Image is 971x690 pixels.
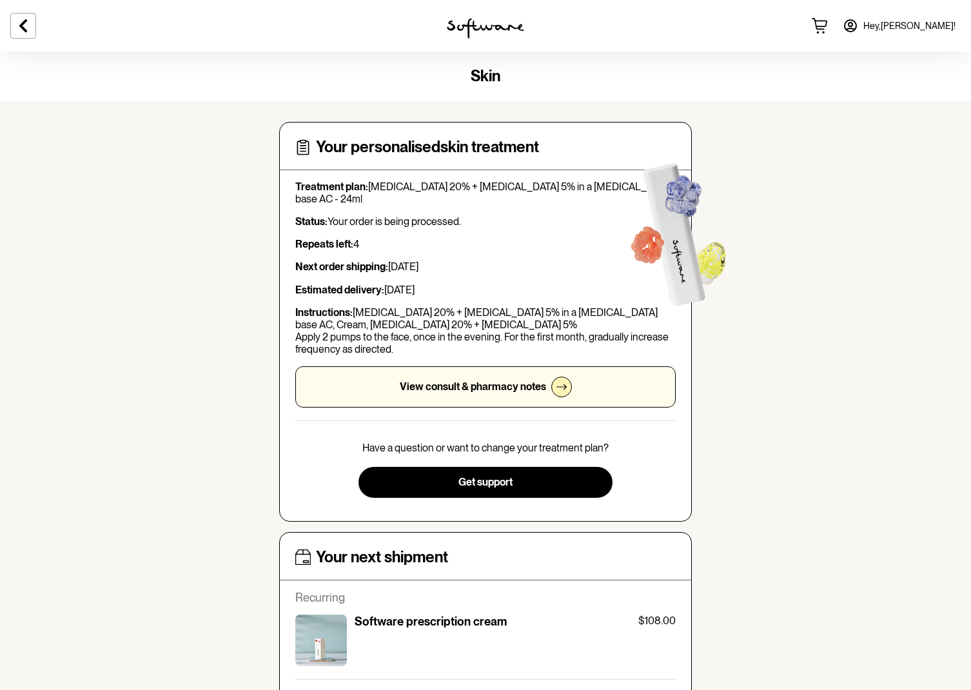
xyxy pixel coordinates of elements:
strong: Instructions: [295,306,353,319]
p: $108.00 [638,615,676,627]
p: 4 [295,238,676,250]
img: Software treatment bottle [603,137,749,322]
span: Hey, [PERSON_NAME] ! [863,21,956,32]
img: software logo [447,18,524,39]
img: cktu5b0bi00003e5xgiy44wfx.jpg [295,615,347,666]
a: Hey,[PERSON_NAME]! [835,10,963,41]
p: [MEDICAL_DATA] 20% + [MEDICAL_DATA] 5% in a [MEDICAL_DATA] base AC, Cream, [MEDICAL_DATA] 20% + [... [295,306,676,356]
p: [DATE] [295,284,676,296]
p: Have a question or want to change your treatment plan? [362,442,609,454]
strong: Status: [295,215,328,228]
p: View consult & pharmacy notes [400,380,546,393]
p: Software prescription cream [355,615,507,629]
strong: Next order shipping: [295,261,388,273]
strong: Treatment plan: [295,181,368,193]
p: [DATE] [295,261,676,273]
p: Your order is being processed. [295,215,676,228]
button: Get support [358,467,612,498]
strong: Repeats left: [295,238,353,250]
span: skin [471,66,500,85]
p: Recurring [295,591,676,605]
strong: Estimated delivery: [295,284,384,296]
span: Get support [458,476,513,488]
h4: Your next shipment [316,548,448,567]
h4: Your personalised skin treatment [316,138,539,157]
p: [MEDICAL_DATA] 20% + [MEDICAL_DATA] 5% in a [MEDICAL_DATA] base AC - 24ml [295,181,676,205]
